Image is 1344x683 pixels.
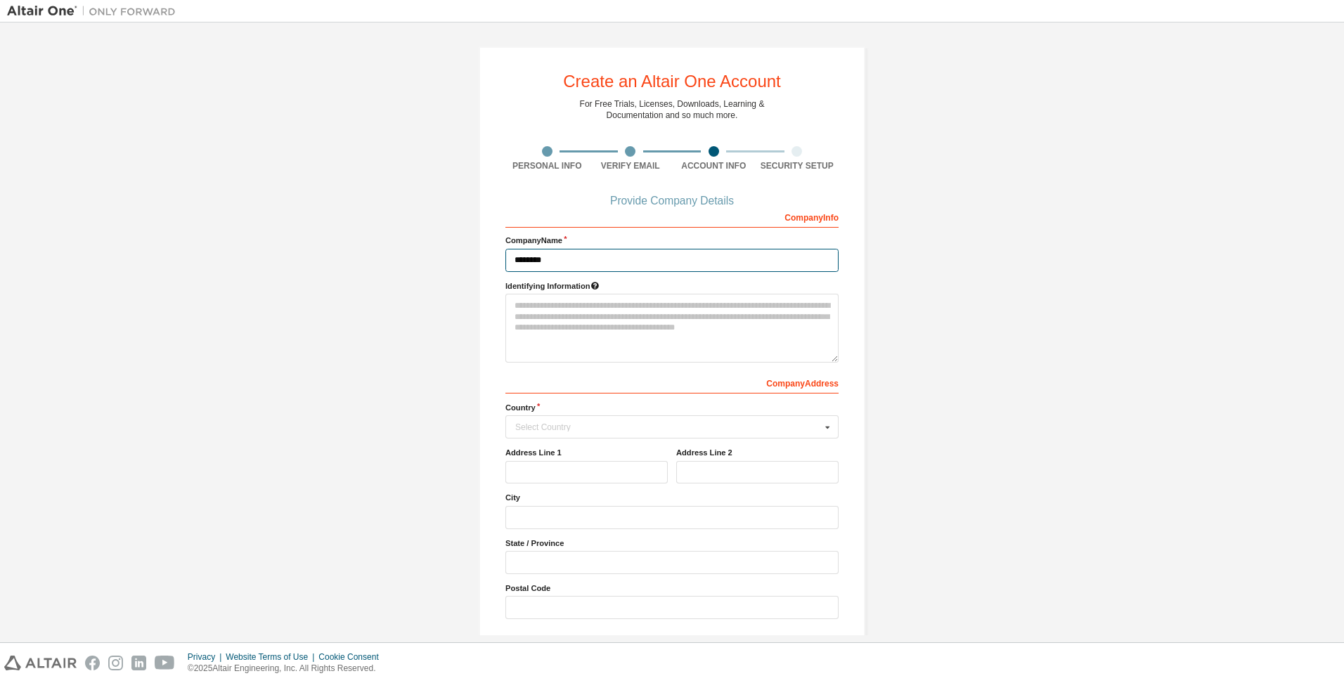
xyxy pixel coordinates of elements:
img: instagram.svg [108,656,123,670]
div: Company Address [505,371,839,393]
label: Postal Code [505,583,839,594]
div: Personal Info [505,160,589,171]
img: altair_logo.svg [4,656,77,670]
label: City [505,492,839,503]
div: Privacy [188,651,226,663]
p: © 2025 Altair Engineering, Inc. All Rights Reserved. [188,663,387,675]
div: Select Country [515,423,821,431]
img: youtube.svg [155,656,175,670]
label: State / Province [505,538,839,549]
img: linkedin.svg [131,656,146,670]
label: Please provide any information that will help our support team identify your company. Email and n... [505,280,839,292]
label: Address Line 1 [505,447,668,458]
div: Provide Company Details [505,197,839,205]
div: Create an Altair One Account [563,73,781,90]
div: Website Terms of Use [226,651,318,663]
div: Verify Email [589,160,673,171]
div: Company Info [505,205,839,228]
label: Company Name [505,235,839,246]
div: For Free Trials, Licenses, Downloads, Learning & Documentation and so much more. [580,98,765,121]
div: Security Setup [756,160,839,171]
img: facebook.svg [85,656,100,670]
div: Cookie Consent [318,651,387,663]
img: Altair One [7,4,183,18]
div: Account Info [672,160,756,171]
label: Address Line 2 [676,447,839,458]
label: Country [505,402,839,413]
